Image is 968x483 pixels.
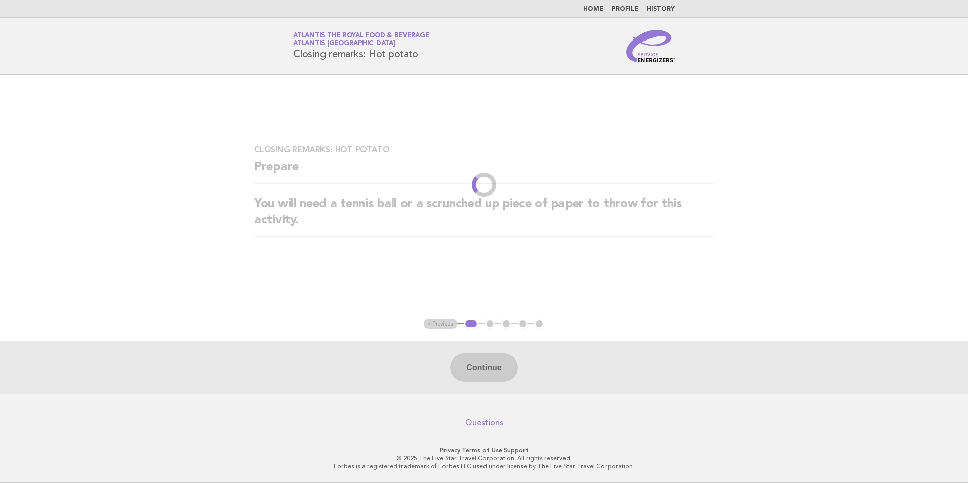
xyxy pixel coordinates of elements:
[504,447,529,454] a: Support
[174,462,794,470] p: Forbes is a registered trademark of Forbes LLC used under license by The Five Star Travel Corpora...
[462,447,502,454] a: Terms of Use
[583,6,603,12] a: Home
[293,41,395,47] span: Atlantis [GEOGRAPHIC_DATA]
[254,145,714,155] h3: Closing remarks: Hot potato
[174,446,794,454] p: · ·
[254,196,714,237] h2: You will need a tennis ball or a scrunched up piece of paper to throw for this activity.
[626,30,675,62] img: Service Energizers
[293,33,429,59] h1: Closing remarks: Hot potato
[647,6,675,12] a: History
[440,447,460,454] a: Privacy
[174,454,794,462] p: © 2025 The Five Star Travel Corporation. All rights reserved.
[254,159,714,184] h2: Prepare
[612,6,638,12] a: Profile
[293,32,429,47] a: Atlantis the Royal Food & BeverageAtlantis [GEOGRAPHIC_DATA]
[465,418,503,428] a: Questions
